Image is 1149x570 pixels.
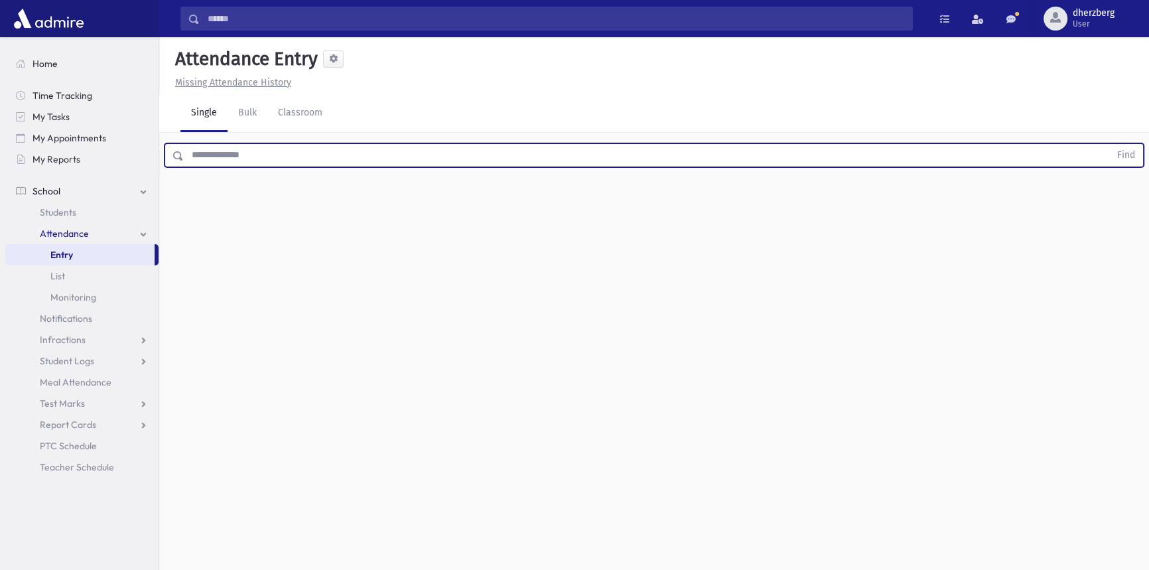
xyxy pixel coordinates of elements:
a: Meal Attendance [5,372,159,393]
a: School [5,180,159,202]
a: Home [5,53,159,74]
a: Notifications [5,308,159,329]
a: Single [180,95,228,132]
a: Test Marks [5,393,159,414]
span: Meal Attendance [40,376,111,388]
a: Student Logs [5,350,159,372]
a: Infractions [5,329,159,350]
span: PTC Schedule [40,440,97,452]
span: List [50,270,65,282]
a: Students [5,202,159,223]
span: Students [40,206,76,218]
a: Classroom [267,95,333,132]
a: Monitoring [5,287,159,308]
a: My Reports [5,149,159,170]
a: My Tasks [5,106,159,127]
span: School [33,185,60,197]
a: My Appointments [5,127,159,149]
span: Student Logs [40,355,94,367]
a: Time Tracking [5,85,159,106]
span: Notifications [40,313,92,324]
span: Attendance [40,228,89,240]
u: Missing Attendance History [175,77,291,88]
span: Home [33,58,58,70]
button: Find [1109,144,1143,167]
span: Entry [50,249,73,261]
span: My Reports [33,153,80,165]
span: Teacher Schedule [40,461,114,473]
h5: Attendance Entry [170,48,318,70]
span: My Tasks [33,111,70,123]
span: dherzberg [1073,8,1115,19]
span: Test Marks [40,397,85,409]
span: Time Tracking [33,90,92,102]
span: Report Cards [40,419,96,431]
span: Infractions [40,334,86,346]
input: Search [200,7,912,31]
a: PTC Schedule [5,435,159,457]
span: Monitoring [50,291,96,303]
a: Bulk [228,95,267,132]
a: Entry [5,244,155,265]
a: Attendance [5,223,159,244]
img: AdmirePro [11,5,87,32]
a: Report Cards [5,414,159,435]
span: My Appointments [33,132,106,144]
a: List [5,265,159,287]
span: User [1073,19,1115,29]
a: Missing Attendance History [170,77,291,88]
a: Teacher Schedule [5,457,159,478]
